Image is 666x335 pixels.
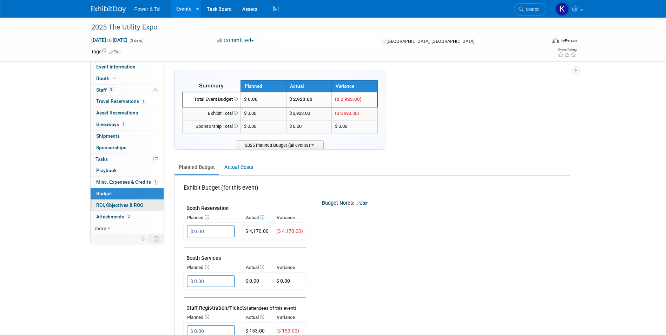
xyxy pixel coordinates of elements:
span: (attendees of this event) [247,306,296,311]
span: 1 [153,179,158,185]
img: ExhibitDay [91,6,126,13]
th: Planned [241,80,286,92]
td: Tags [91,48,121,55]
span: Booth [96,75,118,81]
div: Sponsorship Total [185,123,238,130]
span: Summary [199,82,224,89]
div: 2025 The Utility Expo [89,21,536,34]
span: Search [523,7,540,12]
td: $ 2,923.00 [286,92,332,107]
a: Giveaways1 [91,119,164,130]
th: Planned [184,313,242,322]
a: Planned Budget [174,161,219,174]
span: ($ 4,170.00) [276,228,303,234]
div: Budget Notes: [322,198,569,207]
a: Playbook [91,165,164,176]
span: $ 0.00 [244,124,256,129]
span: $ 0.00 [244,97,258,102]
span: ($ 153.00) [276,328,299,334]
i: Booth reservation complete [113,76,116,80]
span: more [95,225,106,231]
span: Attachments [96,214,131,219]
span: (3 days) [129,38,144,43]
span: $ 0.00 [276,278,290,284]
a: Staff9 [91,85,164,96]
span: Budget [96,191,112,196]
td: $ 2,923.00 [286,107,332,120]
span: to [106,37,113,43]
td: Staff Registration/Tickets [184,298,306,313]
th: Actual [242,263,273,272]
span: Travel Reservations [96,98,146,104]
span: Misc. Expenses & Credits [96,179,158,185]
th: Actual [242,313,273,322]
span: $ 0.00 [244,111,256,116]
span: [GEOGRAPHIC_DATA], [GEOGRAPHIC_DATA] [387,39,474,44]
td: Personalize Event Tab Strip [137,234,150,243]
a: Travel Reservations1 [91,96,164,107]
span: ROI, Objectives & ROO [96,202,143,208]
button: Committed [215,37,257,44]
a: Tasks [91,154,164,165]
span: Shipments [96,133,120,139]
span: 1 [121,121,126,127]
a: Booth [91,73,164,84]
a: Search [514,3,546,15]
a: Misc. Expenses & Credits1 [91,177,164,188]
span: ($ 2,923.00) [335,97,362,102]
div: Exhibit Budget (for this event) [184,184,303,196]
span: Potential Scheduling Conflict -- at least one attendee is tagged in another overlapping event. [153,87,158,93]
img: Kelley Hood [555,2,569,16]
span: $ 0.00 [335,124,347,129]
span: Sponsorships [96,145,126,150]
th: Variance [332,80,377,92]
span: 9 [108,87,114,92]
div: Total Event Budget [185,96,238,103]
th: Actual [286,80,332,92]
th: Actual [242,213,273,223]
a: more [91,223,164,234]
span: Giveaways [96,121,126,127]
a: Asset Reservations [91,107,164,119]
span: Asset Reservations [96,110,138,116]
a: Sponsorships [91,142,164,153]
a: Shipments [91,131,164,142]
td: $ 0.00 [242,273,273,290]
span: Playbook [96,167,117,173]
a: Attachments3 [91,211,164,223]
td: Toggle Event Tabs [149,234,164,243]
th: Variance [273,263,306,272]
th: Planned [184,263,242,272]
td: Booth Services [184,248,306,263]
img: Format-Inperson.png [552,38,559,43]
td: $ 0.00 [286,120,332,133]
div: In-Person [560,38,577,43]
a: Event Information [91,61,164,73]
th: Planned [184,213,242,223]
a: ROI, Objectives & ROO [91,200,164,211]
span: [DATE] [DATE] [91,37,128,43]
span: 3 [126,214,131,219]
span: Event Information [96,64,136,70]
span: 2025 Planned Budget (all events) [236,140,324,149]
th: Variance [273,213,306,223]
span: ($ 2,923.00) [335,111,359,116]
span: Tasks [95,156,108,162]
div: Exhibit Total [185,110,238,117]
th: Variance [273,313,306,322]
a: Edit [356,201,368,206]
a: Edit [109,50,121,54]
span: Staff [96,87,114,93]
a: Actual Costs [220,161,257,174]
td: Booth Reservation [184,198,306,213]
span: $ 4,170.00 [245,228,269,234]
span: 1 [141,99,146,104]
div: Event Format [505,37,577,47]
div: Event Rating [558,48,576,52]
a: Budget [91,188,164,199]
span: Power & Tel [134,6,160,12]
